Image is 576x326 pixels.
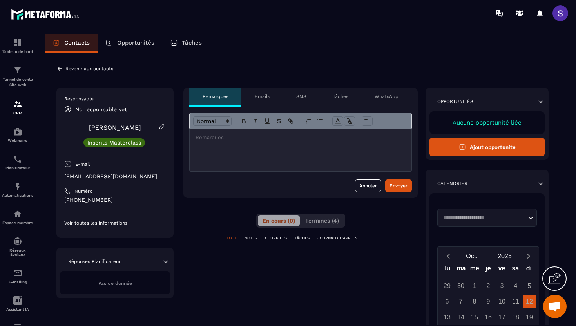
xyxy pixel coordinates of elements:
div: di [522,263,536,277]
p: CRM [2,111,33,115]
img: formation [13,65,22,75]
button: Envoyer [385,179,412,192]
p: Inscrits Masterclass [87,140,141,145]
button: Annuler [355,179,381,192]
img: automations [13,127,22,136]
p: Numéro [74,188,92,194]
a: formationformationTableau de bord [2,32,33,60]
button: Open years overlay [488,249,521,263]
p: Tâches [333,93,348,100]
div: 8 [468,295,482,308]
span: En cours (0) [263,217,295,224]
p: Opportunités [437,98,473,105]
span: Pas de donnée [98,281,132,286]
p: WhatsApp [375,93,398,100]
span: Terminés (4) [305,217,339,224]
div: 19 [523,310,536,324]
p: Assistant IA [2,307,33,312]
a: formationformationCRM [2,94,33,121]
div: je [482,263,495,277]
div: 12 [523,295,536,308]
div: 7 [454,295,468,308]
button: Next month [521,251,536,261]
div: ve [495,263,509,277]
button: Previous month [441,251,455,261]
a: automationsautomationsEspace membre [2,203,33,231]
button: Open months overlay [455,249,488,263]
p: Automatisations [2,193,33,197]
p: E-mail [75,161,90,167]
img: formation [13,38,22,47]
div: 6 [440,295,454,308]
a: emailemailE-mailing [2,263,33,290]
p: TOUT [226,235,237,241]
a: Assistant IA [2,290,33,317]
a: automationsautomationsWebinaire [2,121,33,149]
p: Espace membre [2,221,33,225]
div: 29 [440,279,454,293]
p: Contacts [64,39,90,46]
p: [EMAIL_ADDRESS][DOMAIN_NAME] [64,173,166,180]
p: TÂCHES [295,235,310,241]
img: formation [13,100,22,109]
p: No responsable yet [75,106,127,112]
p: Webinaire [2,138,33,143]
a: social-networksocial-networkRéseaux Sociaux [2,231,33,263]
p: Revenir aux contacts [65,66,113,71]
div: Envoyer [389,182,408,190]
p: Responsable [64,96,166,102]
p: JOURNAUX D'APPELS [317,235,357,241]
img: social-network [13,237,22,246]
a: Opportunités [98,34,162,53]
div: 9 [482,295,495,308]
div: 3 [495,279,509,293]
p: Emails [255,93,270,100]
input: Search for option [440,214,526,222]
div: 18 [509,310,523,324]
div: Search for option [437,209,537,227]
img: automations [13,182,22,191]
p: NOTES [245,235,257,241]
button: Ajout opportunité [429,138,545,156]
p: Opportunités [117,39,154,46]
a: Contacts [45,34,98,53]
a: automationsautomationsAutomatisations [2,176,33,203]
div: 1 [468,279,482,293]
div: 30 [454,279,468,293]
p: Réponses Planificateur [68,258,121,264]
p: [PHONE_NUMBER] [64,196,166,204]
img: scheduler [13,154,22,164]
button: En cours (0) [258,215,300,226]
div: 2 [482,279,495,293]
a: formationformationTunnel de vente Site web [2,60,33,94]
div: Ouvrir le chat [543,295,567,318]
div: 5 [523,279,536,293]
div: lu [441,263,455,277]
a: Tâches [162,34,210,53]
p: Remarques [203,93,228,100]
button: Terminés (4) [301,215,344,226]
p: Voir toutes les informations [64,220,166,226]
div: sa [509,263,522,277]
p: Tableau de bord [2,49,33,54]
div: 11 [509,295,523,308]
img: email [13,268,22,278]
p: Réseaux Sociaux [2,248,33,257]
p: Aucune opportunité liée [437,119,537,126]
div: 15 [468,310,482,324]
p: COURRIELS [265,235,287,241]
p: Planificateur [2,166,33,170]
p: Tunnel de vente Site web [2,77,33,88]
p: E-mailing [2,280,33,284]
p: Calendrier [437,180,467,187]
div: 4 [509,279,523,293]
p: Tâches [182,39,202,46]
div: me [468,263,482,277]
div: 10 [495,295,509,308]
img: logo [11,7,82,22]
a: schedulerschedulerPlanificateur [2,149,33,176]
a: [PERSON_NAME] [89,124,141,131]
div: 17 [495,310,509,324]
p: SMS [296,93,306,100]
div: 14 [454,310,468,324]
